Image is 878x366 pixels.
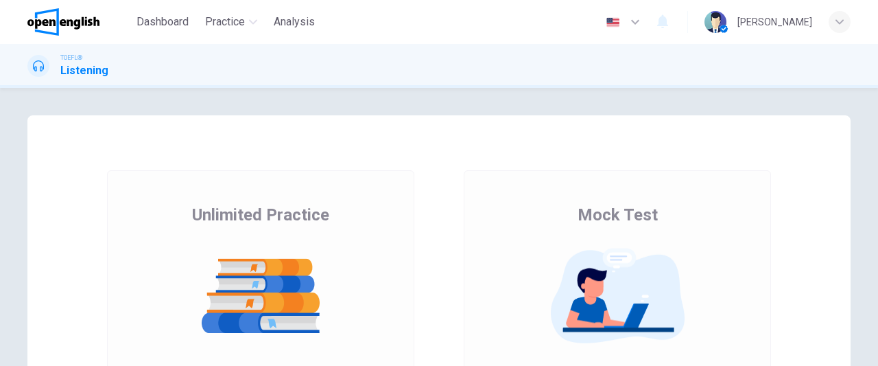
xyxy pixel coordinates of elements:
img: Profile picture [704,11,726,33]
span: Practice [205,14,245,30]
div: [PERSON_NAME] [737,14,812,30]
img: OpenEnglish logo [27,8,99,36]
span: Mock Test [578,204,658,226]
button: Analysis [268,10,320,34]
span: Dashboard [137,14,189,30]
span: TOEFL® [60,53,82,62]
h1: Listening [60,62,108,79]
a: OpenEnglish logo [27,8,131,36]
button: Dashboard [131,10,194,34]
button: Practice [200,10,263,34]
img: en [604,17,621,27]
span: Analysis [274,14,315,30]
span: Unlimited Practice [192,204,329,226]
